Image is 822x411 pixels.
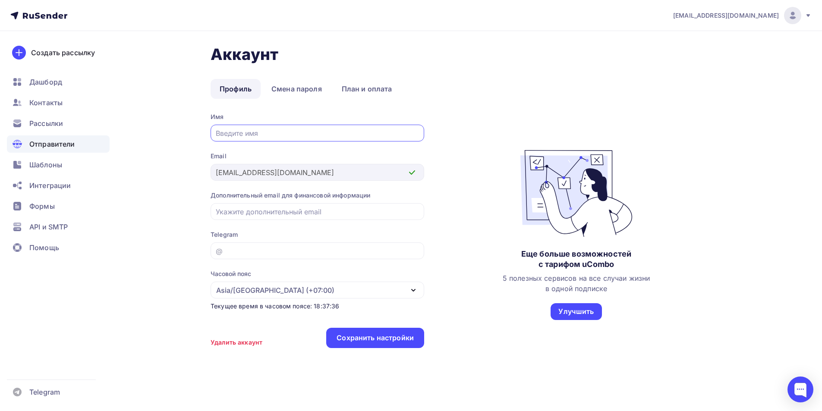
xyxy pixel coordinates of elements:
div: Asia/[GEOGRAPHIC_DATA] (+07:00) [216,285,334,295]
a: Дашборд [7,73,110,91]
div: Текущее время в часовом поясе: 18:37:36 [211,302,424,311]
span: Интеграции [29,180,71,191]
span: Отправители [29,139,75,149]
div: Еще больше возможностей с тарифом uCombo [521,249,631,270]
a: Отправители [7,135,110,153]
h1: Аккаунт [211,45,728,64]
span: Контакты [29,97,63,108]
a: Смена пароля [262,79,331,99]
input: Укажите дополнительный email [216,207,419,217]
span: Рассылки [29,118,63,129]
a: Контакты [7,94,110,111]
a: Профиль [211,79,261,99]
button: Часовой пояс Asia/[GEOGRAPHIC_DATA] (+07:00) [211,270,424,298]
span: Дашборд [29,77,62,87]
div: Часовой пояс [211,270,251,278]
div: @ [216,246,223,256]
a: План и оплата [333,79,401,99]
span: Формы [29,201,55,211]
a: Рассылки [7,115,110,132]
div: Telegram [211,230,424,239]
div: Удалить аккаунт [211,338,262,347]
span: Telegram [29,387,60,397]
span: API и SMTP [29,222,68,232]
a: Шаблоны [7,156,110,173]
div: Дополнительный email для финансовой информации [211,191,424,200]
a: [EMAIL_ADDRESS][DOMAIN_NAME] [673,7,812,24]
div: Сохранить настройки [337,333,414,343]
div: 5 полезных сервисов на все случаи жизни в одной подписке [503,273,650,294]
div: Email [211,152,424,160]
input: Введите имя [216,128,419,138]
div: Имя [211,113,424,121]
span: [EMAIL_ADDRESS][DOMAIN_NAME] [673,11,779,20]
div: Создать рассылку [31,47,95,58]
span: Помощь [29,242,59,253]
div: Улучшить [558,307,594,317]
a: Формы [7,198,110,215]
span: Шаблоны [29,160,62,170]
